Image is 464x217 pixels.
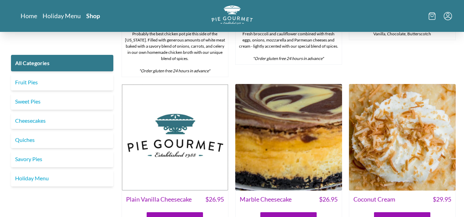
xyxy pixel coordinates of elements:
div: Probably the best chicken pot pie this side of the [US_STATE]. Filled with generous amounts of wh... [122,28,228,77]
a: All Categories [11,55,113,71]
a: Holiday Menu [43,12,81,20]
a: Quiches [11,132,113,148]
div: Fresh broccoli and cauliflower combined with fresh eggs, onions, mozzarella and Parmesan cheeses ... [236,28,342,64]
a: Home [21,12,37,20]
span: Plain Vanilla Cheesecake [126,195,192,204]
img: logo [212,5,253,24]
a: Logo [212,5,253,26]
div: Vanilla, Chocolate, Butterscotch [349,28,455,40]
span: $ 26.95 [205,195,224,204]
a: Savory Pies [11,151,113,167]
span: Marble Cheesecake [240,195,292,204]
button: Menu [444,12,452,20]
em: *Order gluten free 24 hours in advance* [139,68,210,73]
a: Cheesecakes [11,112,113,129]
a: Sweet Pies [11,93,113,110]
span: $ 26.95 [319,195,338,204]
a: Holiday Menu [11,170,113,186]
span: Coconut Cream [353,195,395,204]
img: Marble Cheesecake [235,84,342,191]
span: $ 29.95 [433,195,451,204]
em: *Order gluten free 24 hours in advance* [253,56,324,61]
img: Plain Vanilla Cheesecake [122,84,228,191]
a: Shop [86,12,100,20]
img: Coconut Cream [349,84,456,191]
a: Fruit Pies [11,74,113,91]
